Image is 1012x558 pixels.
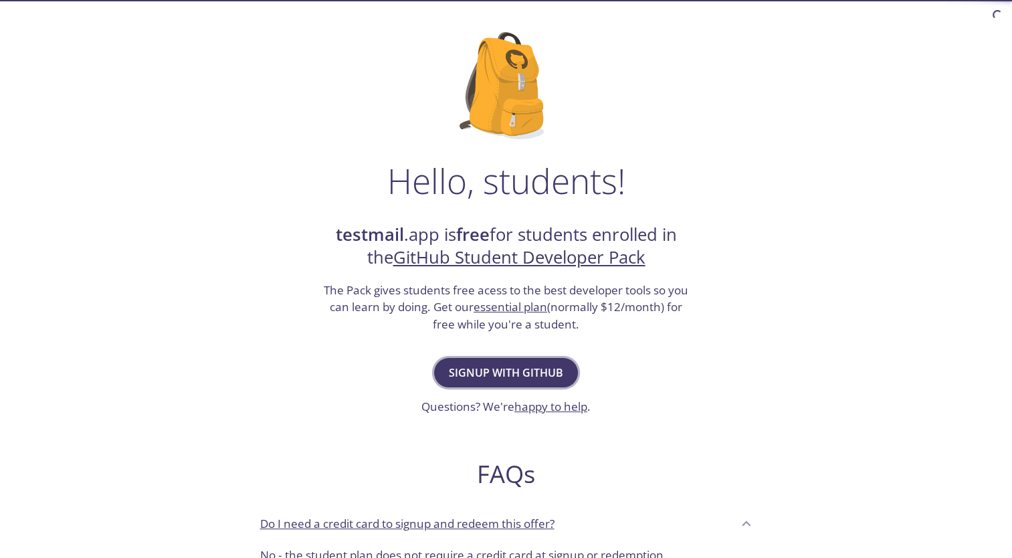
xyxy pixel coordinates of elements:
h1: Hello, students! [387,161,625,201]
a: GitHub Student Developer Pack [393,246,645,269]
img: github-student-backpack.png [460,32,552,139]
strong: testmail [336,223,404,246]
span: Signup with GitHub [449,363,563,382]
h3: The Pack gives students free acess to the best developer tools so you can learn by doing. Get our... [322,282,690,333]
h3: Questions? We're . [421,398,591,415]
a: essential plan [474,299,547,314]
button: Signup with GitHub [434,358,578,387]
div: Do I need a credit card to signup and redeem this offer? [249,505,763,541]
strong: free [456,223,490,246]
h2: FAQs [249,459,763,489]
h2: .app is for students enrolled in the [322,223,690,270]
p: Do I need a credit card to signup and redeem this offer? [260,515,554,533]
a: happy to help [514,399,587,414]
